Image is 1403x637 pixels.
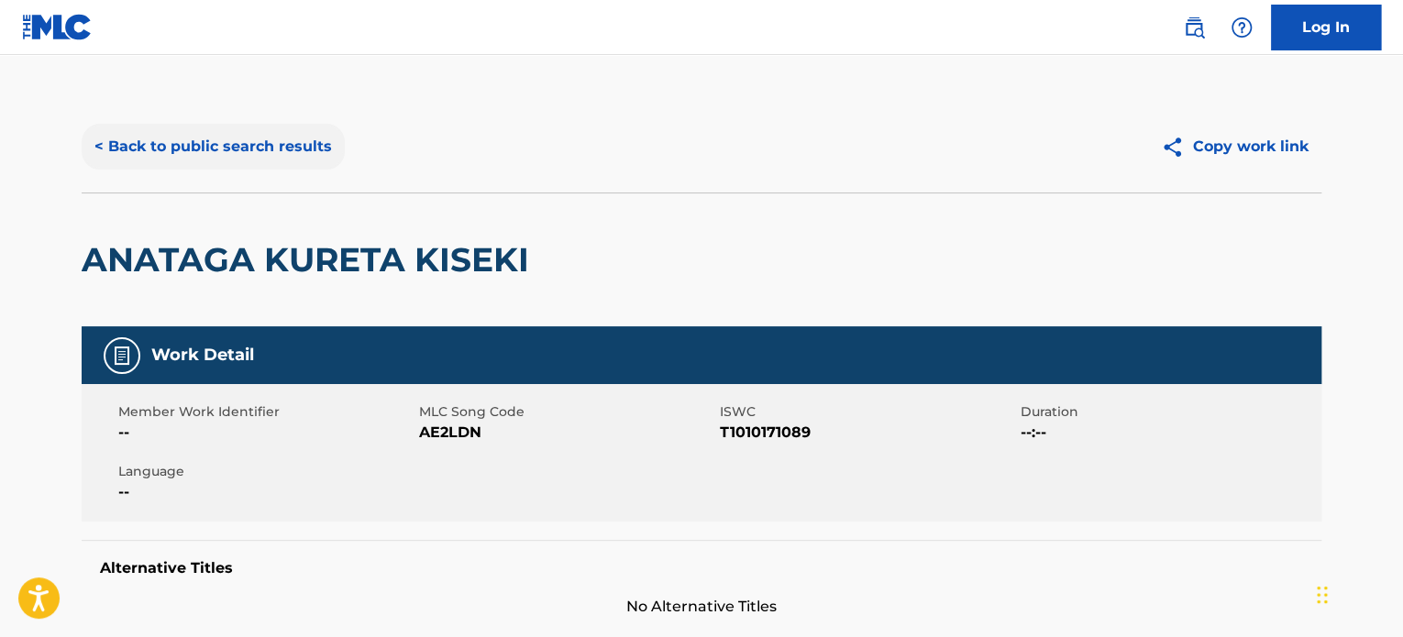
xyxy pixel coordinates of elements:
span: MLC Song Code [419,402,715,422]
a: Public Search [1176,9,1212,46]
span: -- [118,481,414,503]
iframe: Chat Widget [1311,549,1403,637]
span: Language [118,462,414,481]
h2: ANATAGA KURETA KISEKI [82,239,538,280]
img: Copy work link [1161,136,1193,159]
div: Μεταφορά [1317,567,1328,622]
img: MLC Logo [22,14,93,40]
span: T1010171089 [720,422,1016,444]
span: --:-- [1021,422,1317,444]
span: AE2LDN [419,422,715,444]
h5: Alternative Titles [100,559,1303,577]
div: Widget συνομιλίας [1311,549,1403,637]
span: Member Work Identifier [118,402,414,422]
span: ISWC [720,402,1016,422]
img: help [1231,16,1253,38]
h5: Work Detail [151,345,254,366]
img: Work Detail [111,345,133,367]
span: Duration [1021,402,1317,422]
button: Copy work link [1148,124,1321,170]
span: No Alternative Titles [82,596,1321,618]
button: < Back to public search results [82,124,345,170]
img: search [1183,16,1205,38]
span: -- [118,422,414,444]
div: Help [1223,9,1260,46]
a: Log In [1271,5,1381,50]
